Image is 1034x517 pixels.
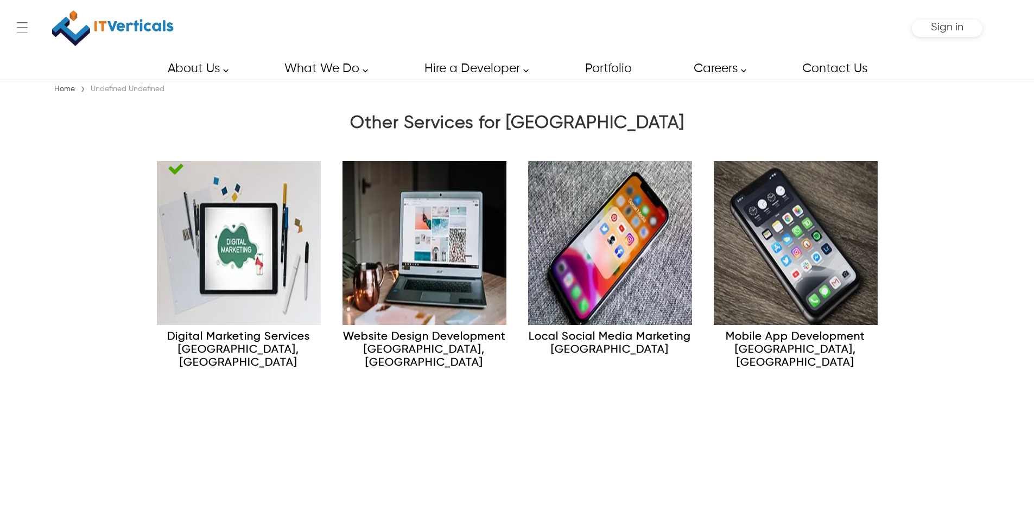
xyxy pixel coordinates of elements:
img: green-tick-icon [168,161,184,177]
span: › [80,82,85,97]
img: Local Social Media Marketing [528,161,692,325]
img: Local Website Design Development [342,161,506,325]
a: Local Website Design DevelopmentWebsite Design Development [GEOGRAPHIC_DATA], [GEOGRAPHIC_DATA] [332,150,517,386]
a: Contact Us [790,56,879,81]
a: Portfolio [573,56,643,81]
a: About Us [155,56,234,81]
a: Local Mobile App DevelopmentMobile App Development [GEOGRAPHIC_DATA], [GEOGRAPHIC_DATA] [703,150,889,386]
span: Sign in [931,22,963,33]
h2: Mobile App Development [GEOGRAPHIC_DATA], [GEOGRAPHIC_DATA] [714,330,878,375]
a: Careers [681,56,752,81]
a: Local Social Media MarketingLocal Social Media Marketing [GEOGRAPHIC_DATA] [517,150,703,373]
a: Sign in [931,25,963,32]
a: Home [52,85,78,93]
h2: Website Design Development [GEOGRAPHIC_DATA], [GEOGRAPHIC_DATA] [342,330,506,375]
img: IT Verticals Inc [52,5,174,51]
h2: Digital Marketing Services [GEOGRAPHIC_DATA], [GEOGRAPHIC_DATA] [157,330,321,375]
img: Local Digital Marketing Services [157,161,321,325]
img: Local Mobile App Development [714,161,878,325]
div: undefined undefined [88,84,167,94]
h2: Other Services for [GEOGRAPHIC_DATA] [52,113,982,139]
a: green-tick-iconLocal Digital Marketing ServicesDigital Marketing Services [GEOGRAPHIC_DATA], [GEO... [146,150,332,386]
a: Hire a Developer [412,56,535,81]
h2: Local Social Media Marketing [GEOGRAPHIC_DATA] [528,330,692,362]
a: What We Do [272,56,374,81]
